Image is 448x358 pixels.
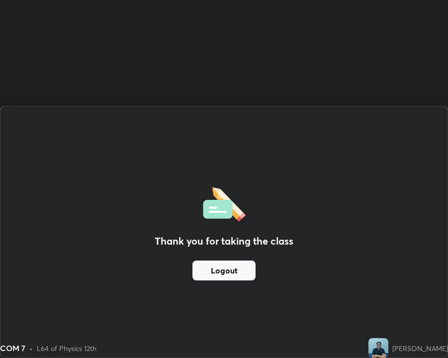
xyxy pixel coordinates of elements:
img: offlineFeedback.1438e8b3.svg [203,184,246,222]
h2: Thank you for taking the class [155,234,293,249]
button: Logout [192,261,256,280]
img: 3cc9671c434e4cc7a3e98729d35f74b5.jpg [368,338,388,358]
div: [PERSON_NAME] [392,343,448,354]
div: • [29,343,33,354]
div: L64 of Physics 12th [37,343,96,354]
